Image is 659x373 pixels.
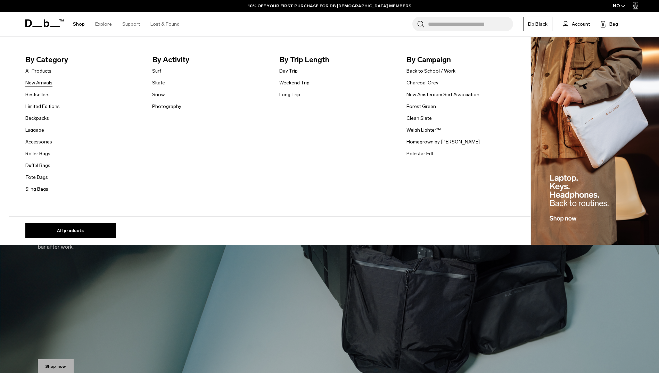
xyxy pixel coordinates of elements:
a: Sling Bags [25,185,48,193]
a: Db Black [524,17,552,31]
a: New Arrivals [25,79,52,86]
a: Bestsellers [25,91,50,98]
a: Explore [95,12,112,36]
a: Long Trip [279,91,300,98]
span: By Campaign [406,54,522,65]
a: Luggage [25,126,44,134]
a: New Amsterdam Surf Association [406,91,479,98]
a: Clean Slate [406,115,432,122]
span: Account [572,20,590,28]
a: All Products [25,67,51,75]
span: By Activity [152,54,268,65]
a: Account [563,20,590,28]
a: Snow [152,91,165,98]
a: Homegrown by [PERSON_NAME] [406,138,480,146]
button: Bag [600,20,618,28]
a: Limited Editions [25,103,60,110]
a: Charcoal Grey [406,79,438,86]
a: All products [25,223,116,238]
a: Photography [152,103,181,110]
span: By Category [25,54,141,65]
a: Roller Bags [25,150,50,157]
a: Weigh Lighter™ [406,126,441,134]
a: Polestar Edt. [406,150,435,157]
a: Forest Green [406,103,436,110]
a: Duffel Bags [25,162,50,169]
a: 10% OFF YOUR FIRST PURCHASE FOR DB [DEMOGRAPHIC_DATA] MEMBERS [248,3,411,9]
a: Backpacks [25,115,49,122]
a: Skate [152,79,165,86]
a: Day Trip [279,67,298,75]
a: Lost & Found [150,12,180,36]
span: Bag [609,20,618,28]
span: By Trip Length [279,54,395,65]
nav: Main Navigation [68,12,185,36]
a: Back to School / Work [406,67,455,75]
a: Surf [152,67,161,75]
a: Accessories [25,138,52,146]
img: Db [531,37,659,245]
a: Weekend Trip [279,79,310,86]
a: Shop [73,12,85,36]
a: Tote Bags [25,174,48,181]
a: Support [122,12,140,36]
